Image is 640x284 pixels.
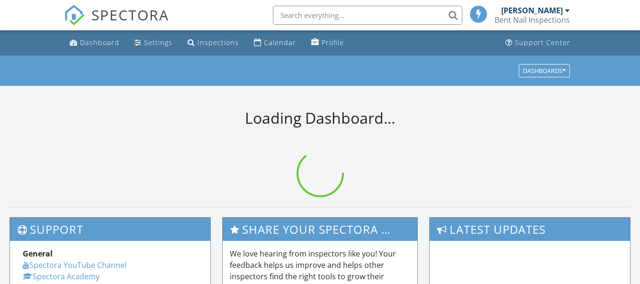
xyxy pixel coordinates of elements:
input: Search everything... [273,6,462,25]
a: Dashboard [66,34,123,52]
a: Profile [307,34,348,52]
span: SPECTORA [91,5,169,25]
h3: Support [10,218,210,241]
strong: General [23,248,53,259]
a: Calendar [250,34,300,52]
div: Inspections [198,38,239,47]
a: Spectora YouTube Channel [23,260,126,270]
a: Settings [131,34,176,52]
a: Spectora Academy [23,271,99,282]
div: Dashboard [80,38,119,47]
button: Dashboards [519,64,570,77]
h3: Share Your Spectora Experience [223,218,417,241]
div: Profile [322,38,344,47]
h3: Latest Updates [430,218,630,241]
div: Support Center [515,38,570,47]
div: Settings [144,38,172,47]
div: [PERSON_NAME] [501,6,563,15]
a: SPECTORA [64,13,169,33]
a: Support Center [502,34,574,52]
div: Bent Nail Inspections [495,15,570,25]
div: Calendar [264,38,296,47]
div: Dashboards [523,67,566,74]
img: The Best Home Inspection Software - Spectora [64,5,85,26]
a: Inspections [184,34,243,52]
